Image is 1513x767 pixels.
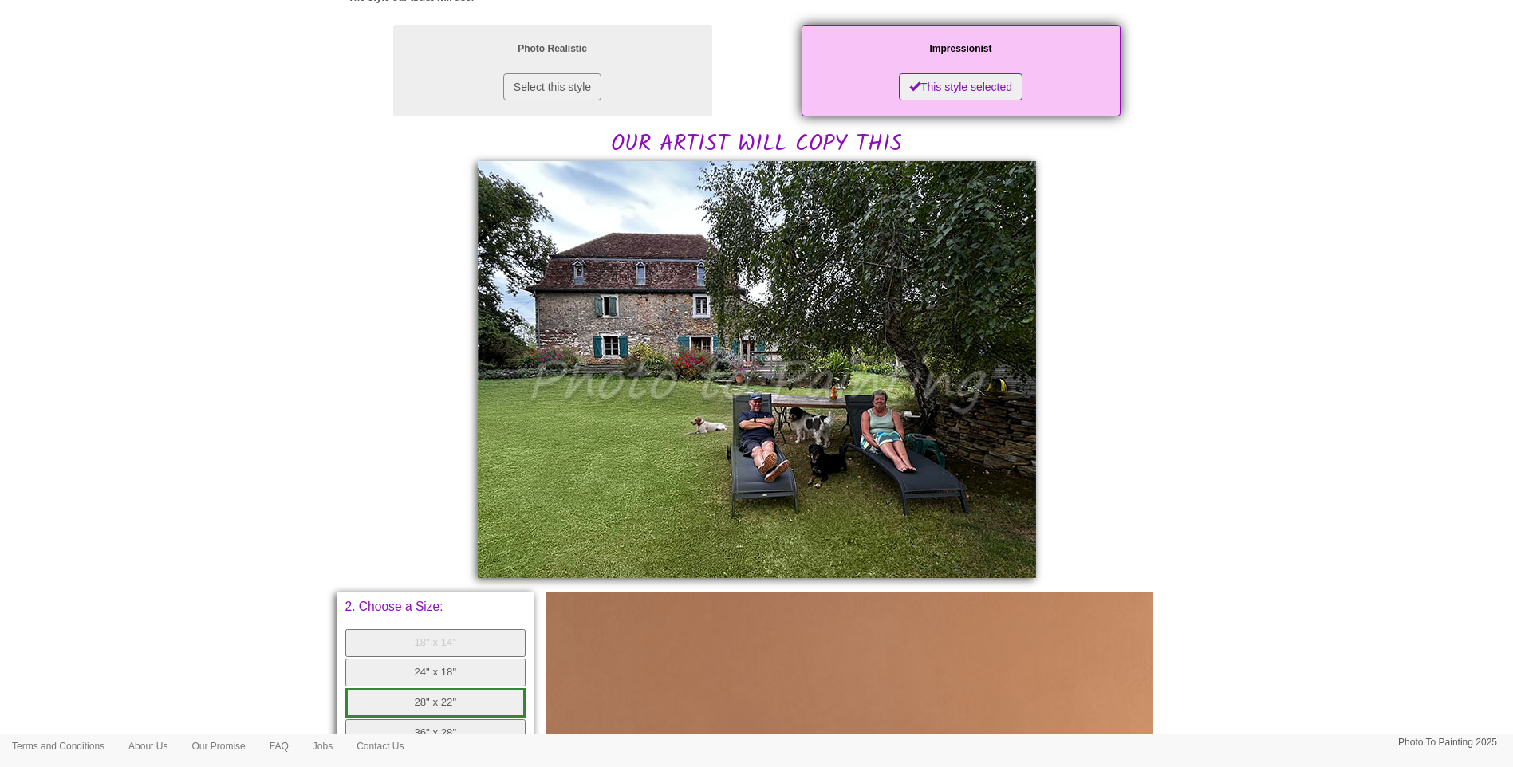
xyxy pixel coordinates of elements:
img: Islay, please would you: [478,161,1036,578]
p: Impressionist [818,41,1105,57]
p: Photo Realistic [409,41,696,57]
button: Select this style [503,73,601,100]
p: 2. Choose a Size: [345,600,526,613]
button: 24" x 18" [345,659,526,686]
a: Contact Us [345,734,416,758]
button: This style selected [899,73,1022,100]
h2: OUR ARTIST WILL COPY THIS [349,21,1165,157]
p: Photo To Painting 2025 [1398,734,1497,751]
button: 18" x 14" [345,629,526,657]
button: 36" x 28" [345,719,526,747]
button: 28" x 22" [345,688,526,718]
a: FAQ [258,734,301,758]
a: Our Promise [179,734,257,758]
a: Jobs [301,734,345,758]
a: About Us [116,734,179,758]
